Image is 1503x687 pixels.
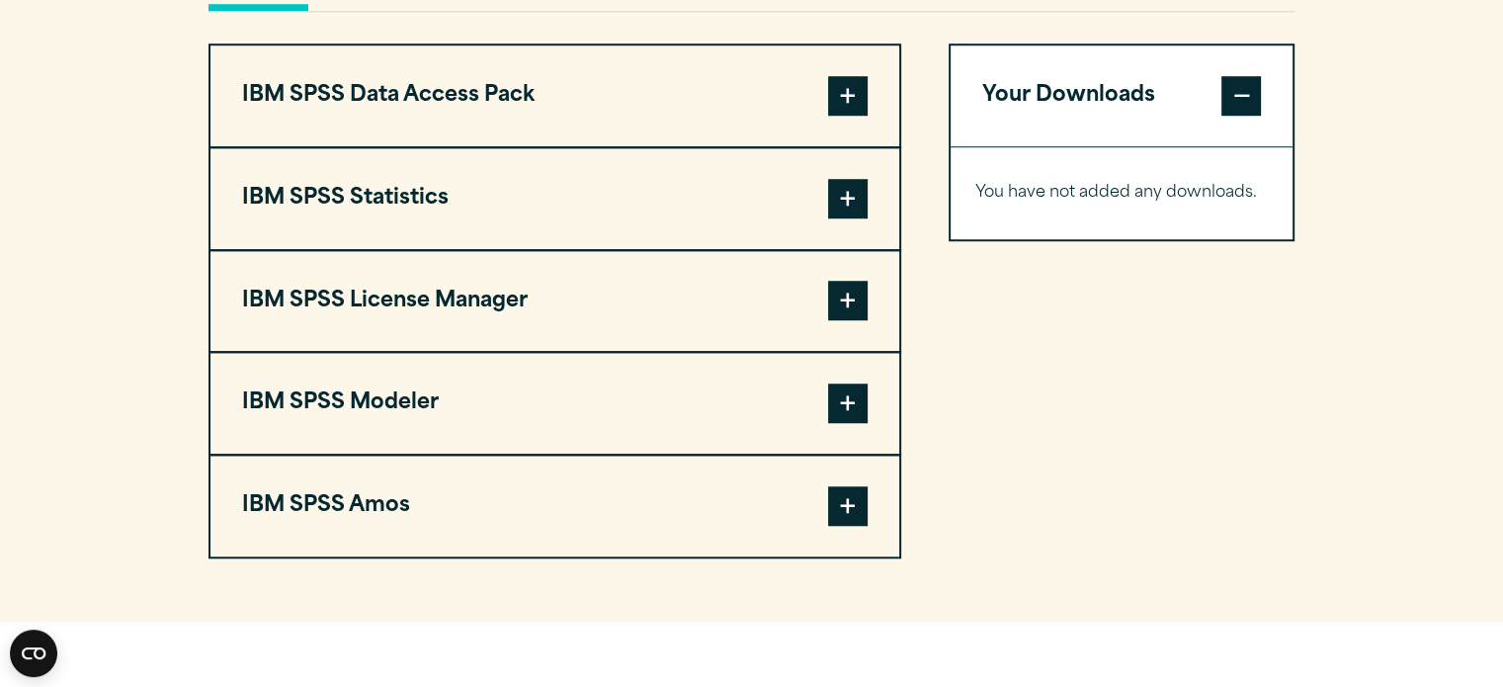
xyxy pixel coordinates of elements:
[210,456,899,557] button: IBM SPSS Amos
[975,179,1269,208] p: You have not added any downloads.
[951,146,1294,239] div: Your Downloads
[951,45,1294,146] button: Your Downloads
[210,45,899,146] button: IBM SPSS Data Access Pack
[210,353,899,454] button: IBM SPSS Modeler
[210,148,899,249] button: IBM SPSS Statistics
[210,251,899,352] button: IBM SPSS License Manager
[10,630,57,677] button: Open CMP widget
